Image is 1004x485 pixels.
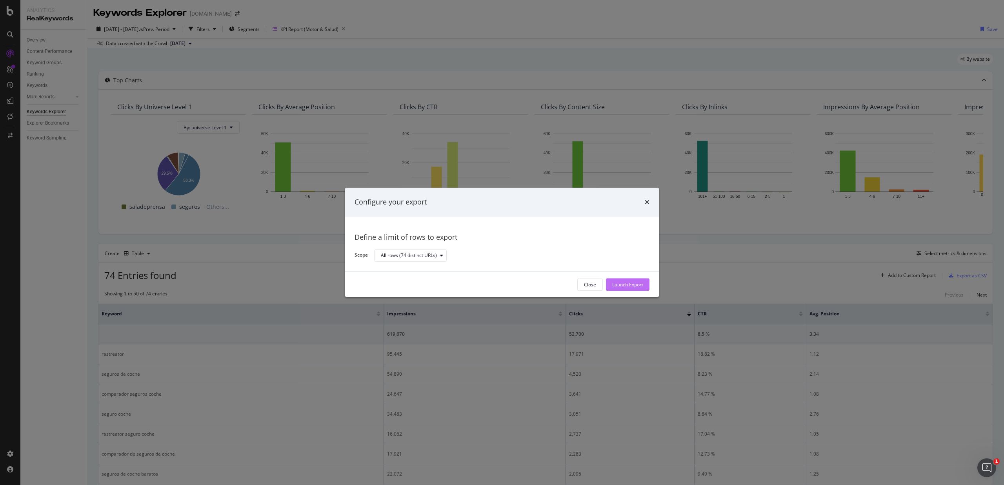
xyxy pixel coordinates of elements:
div: Close [584,281,596,288]
span: 1 [993,458,1000,465]
div: times [645,197,649,207]
button: Close [577,279,603,291]
div: All rows (74 distinct URLs) [381,253,437,258]
div: Configure your export [355,197,427,207]
button: Launch Export [606,279,649,291]
div: modal [345,188,659,297]
button: All rows (74 distinct URLs) [374,249,447,262]
div: Launch Export [612,281,643,288]
iframe: Intercom live chat [977,458,996,477]
div: Define a limit of rows to export [355,232,649,242]
label: Scope [355,252,368,261]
